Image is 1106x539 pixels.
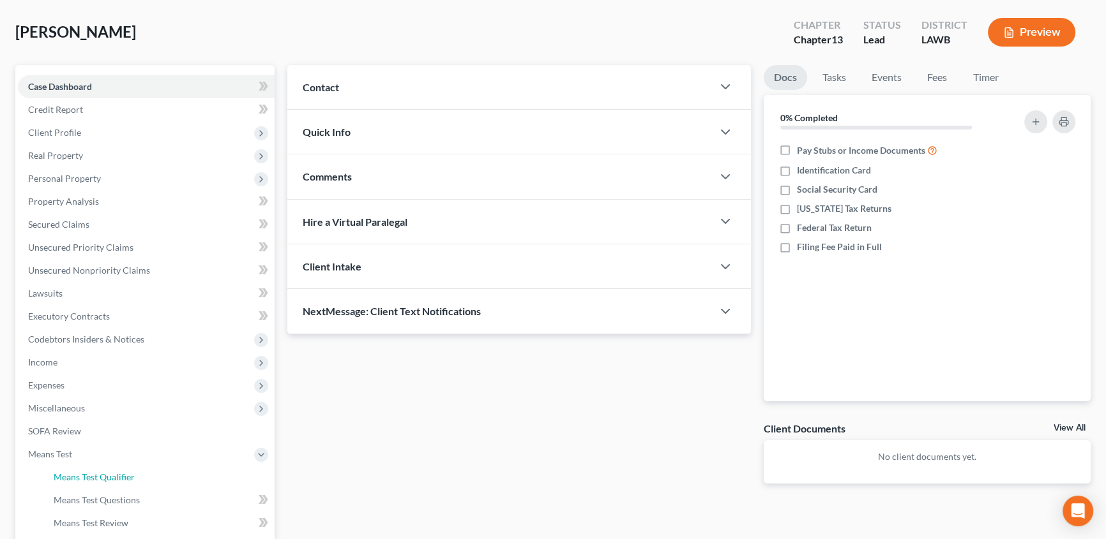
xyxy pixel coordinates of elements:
div: Status [863,18,901,33]
span: Credit Report [28,104,83,115]
span: Expenses [28,380,64,390]
a: Timer [963,65,1009,90]
span: Comments [303,170,352,182]
span: Means Test Review [54,517,128,528]
span: Contact [303,81,339,93]
div: District [921,18,967,33]
div: Lead [863,33,901,47]
a: SOFA Review [18,420,275,443]
a: Secured Claims [18,213,275,236]
span: Social Security Card [797,183,877,196]
span: [PERSON_NAME] [15,22,136,41]
a: Property Analysis [18,190,275,213]
span: NextMessage: Client Text Notifications [303,305,481,317]
span: Means Test Qualifier [54,471,135,482]
span: 13 [831,33,843,45]
span: Quick Info [303,126,351,138]
a: Means Test Review [43,512,275,535]
span: Executory Contracts [28,311,110,321]
span: Means Test [28,448,72,459]
strong: 0% Completed [780,112,838,123]
div: LAWB [921,33,967,47]
a: View All [1054,424,1086,432]
span: Hire a Virtual Paralegal [303,216,407,228]
span: Income [28,357,57,367]
span: Unsecured Priority Claims [28,242,133,253]
a: Fees [917,65,958,90]
a: Tasks [812,65,856,90]
a: Docs [764,65,807,90]
span: Federal Tax Return [797,221,872,234]
span: Identification Card [797,164,871,177]
button: Preview [988,18,1075,47]
span: Means Test Questions [54,494,140,505]
div: Chapter [794,33,843,47]
span: Miscellaneous [28,402,85,413]
span: [US_STATE] Tax Returns [797,202,891,215]
a: Events [861,65,912,90]
a: Means Test Qualifier [43,466,275,489]
span: Unsecured Nonpriority Claims [28,265,150,276]
span: Case Dashboard [28,81,92,92]
span: Filing Fee Paid in Full [797,240,882,253]
span: Client Intake [303,260,361,272]
span: Codebtors Insiders & Notices [28,334,144,344]
span: SOFA Review [28,425,81,436]
span: Property Analysis [28,196,99,207]
div: Open Intercom Messenger [1063,496,1093,526]
a: Credit Report [18,98,275,121]
a: Case Dashboard [18,75,275,98]
div: Client Documents [764,422,845,435]
span: Lawsuits [28,288,63,299]
p: No client documents yet. [774,450,1081,463]
a: Unsecured Nonpriority Claims [18,259,275,282]
span: Client Profile [28,127,81,138]
a: Lawsuits [18,282,275,305]
span: Pay Stubs or Income Documents [797,144,925,157]
div: Chapter [794,18,843,33]
a: Executory Contracts [18,305,275,328]
span: Personal Property [28,173,101,184]
a: Unsecured Priority Claims [18,236,275,259]
span: Real Property [28,150,83,161]
a: Means Test Questions [43,489,275,512]
span: Secured Claims [28,219,89,230]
